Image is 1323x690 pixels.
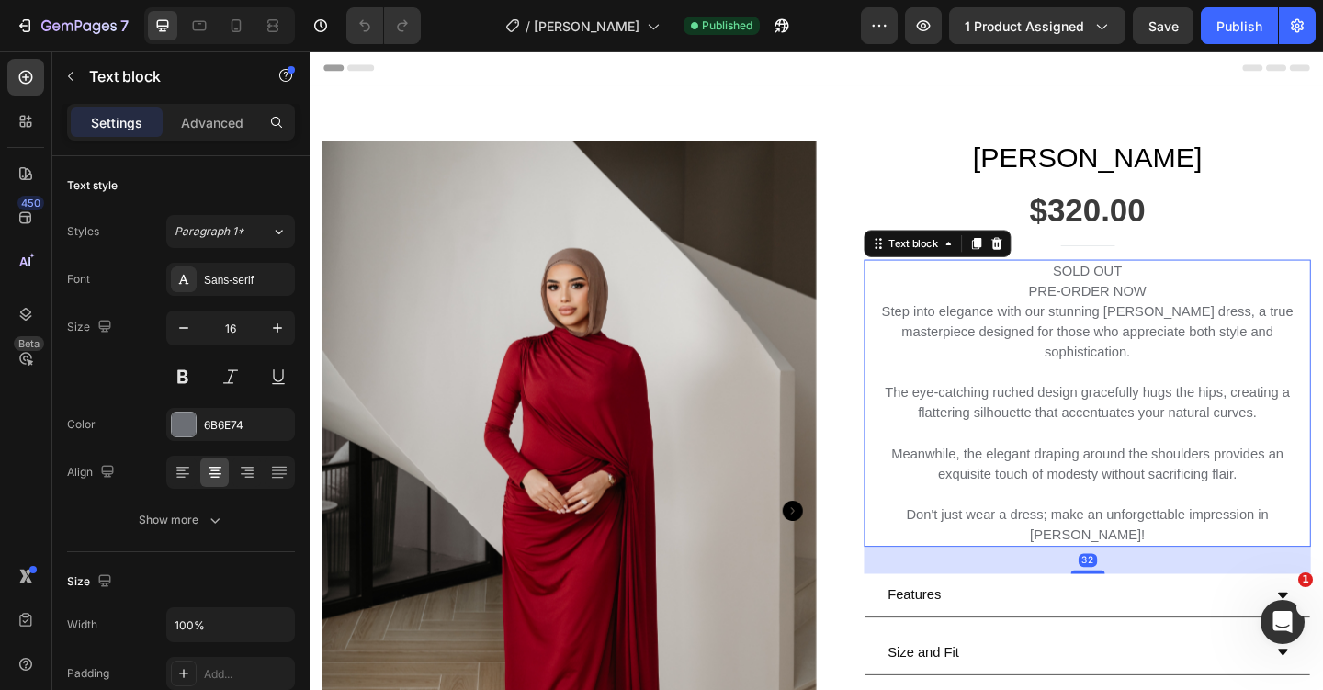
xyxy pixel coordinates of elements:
[91,113,142,132] p: Settings
[346,7,421,44] div: Undo/Redo
[603,96,1089,137] h1: [PERSON_NAME]
[605,427,1087,471] p: Meanwhile, the elegant draping around the shoulders provides an exquisite touch of modesty withou...
[14,336,44,351] div: Beta
[836,547,856,561] div: 32
[1201,7,1278,44] button: Publish
[310,51,1323,690] iframe: Design area
[166,215,295,248] button: Paragraph 1*
[1216,17,1262,36] div: Publish
[605,361,1087,405] p: The eye-catching ruched design gracefully hugs the hips, creating a flattering silhouette that ac...
[949,7,1125,44] button: 1 product assigned
[702,17,752,34] span: Published
[120,15,129,37] p: 7
[514,489,537,511] button: Carousel Next Arrow
[67,460,119,485] div: Align
[526,17,530,36] span: /
[89,65,245,87] p: Text block
[628,579,686,605] p: Features
[67,177,118,194] div: Text style
[628,641,706,668] p: Size and Fit
[605,273,1087,339] p: Step into elegance with our stunning [PERSON_NAME] dress, a true masterpiece designed for those w...
[67,416,96,433] div: Color
[781,152,910,198] div: $320.00
[17,196,44,210] div: 450
[1298,572,1313,587] span: 1
[204,417,290,434] div: 6B6E74
[626,201,687,218] div: Text block
[1261,600,1305,644] iframe: Intercom live chat
[204,272,290,288] div: Sans-serif
[534,17,639,36] span: [PERSON_NAME]
[67,616,97,633] div: Width
[965,17,1084,36] span: 1 product assigned
[605,493,1087,537] p: Don't just wear a dress; make an unforgettable impression in [PERSON_NAME]!
[181,113,243,132] p: Advanced
[67,503,295,537] button: Show more
[67,223,99,240] div: Styles
[67,315,116,340] div: Size
[167,608,294,641] input: Auto
[67,271,90,288] div: Font
[605,229,1087,251] p: SOLD OUT
[1133,7,1193,44] button: Save
[1148,18,1179,34] span: Save
[67,570,116,594] div: Size
[175,223,244,240] span: Paragraph 1*
[7,7,137,44] button: 7
[204,666,290,683] div: Add...
[67,665,109,682] div: Padding
[139,511,224,529] div: Show more
[605,251,1087,273] p: PRE-ORDER NOW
